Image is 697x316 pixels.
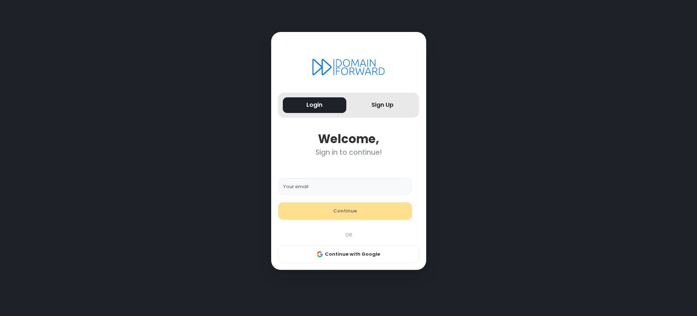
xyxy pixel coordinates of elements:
div: Sign in to continue! [278,148,419,157]
button: Sign Up [351,97,415,113]
div: Welcome, [278,132,419,146]
button: Login [283,97,346,113]
button: Continue with Google [278,246,419,263]
div: OR [274,231,423,239]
